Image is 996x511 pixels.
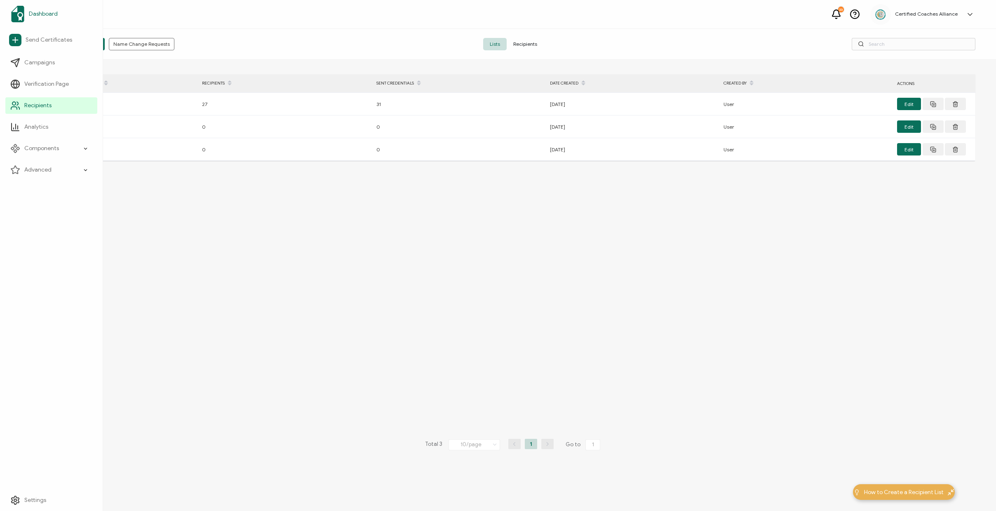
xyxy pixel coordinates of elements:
[198,122,372,132] div: 0
[546,122,719,132] div: [DATE]
[897,143,921,155] button: Edit
[897,98,921,110] button: Edit
[893,79,975,88] div: ACTIONS
[24,123,48,131] span: Analytics
[24,496,46,504] span: Settings
[26,36,72,44] span: Send Certificates
[5,76,97,92] a: Verification Page
[24,101,52,110] span: Recipients
[372,99,546,109] div: 31
[5,31,97,49] a: Send Certificates
[198,99,372,109] div: 27
[24,166,52,174] span: Advanced
[74,122,198,132] div: Symbiosis
[864,488,944,497] span: How to Create a Recipient List
[5,2,97,26] a: Dashboard
[948,489,954,495] img: minimize-icon.svg
[874,8,887,21] img: 2aa27aa7-df99-43f9-bc54-4d90c804c2bd.png
[74,99,198,109] div: VCI
[719,76,893,90] div: CREATED BY
[525,439,537,449] li: 1
[852,38,975,50] input: Search
[372,76,546,90] div: SENT CREDENTIALS
[719,99,893,109] div: User
[719,145,893,154] div: User
[5,54,97,71] a: Campaigns
[566,439,602,450] span: Go to
[449,439,500,450] input: Select
[5,492,97,509] a: Settings
[372,145,546,154] div: 0
[198,145,372,154] div: 0
[5,119,97,135] a: Analytics
[897,120,921,133] button: Edit
[109,38,174,50] button: Name Change Requests
[198,76,372,90] div: RECIPIENTS
[74,76,198,90] div: FULL NAME
[425,439,442,450] span: Total 3
[895,11,958,17] h5: Certified Coaches Alliance
[372,122,546,132] div: 0
[24,59,55,67] span: Campaigns
[29,10,58,18] span: Dashboard
[74,145,198,154] div: VSwartz
[838,7,844,12] div: 23
[24,144,59,153] span: Components
[5,97,97,114] a: Recipients
[113,42,170,47] span: Name Change Requests
[11,6,24,22] img: sertifier-logomark-colored.svg
[546,145,719,154] div: [DATE]
[955,471,996,511] iframe: Chat Widget
[24,80,69,88] span: Verification Page
[483,38,507,50] span: Lists
[719,122,893,132] div: User
[507,38,544,50] span: Recipients
[546,76,719,90] div: DATE CREATED
[546,99,719,109] div: [DATE]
